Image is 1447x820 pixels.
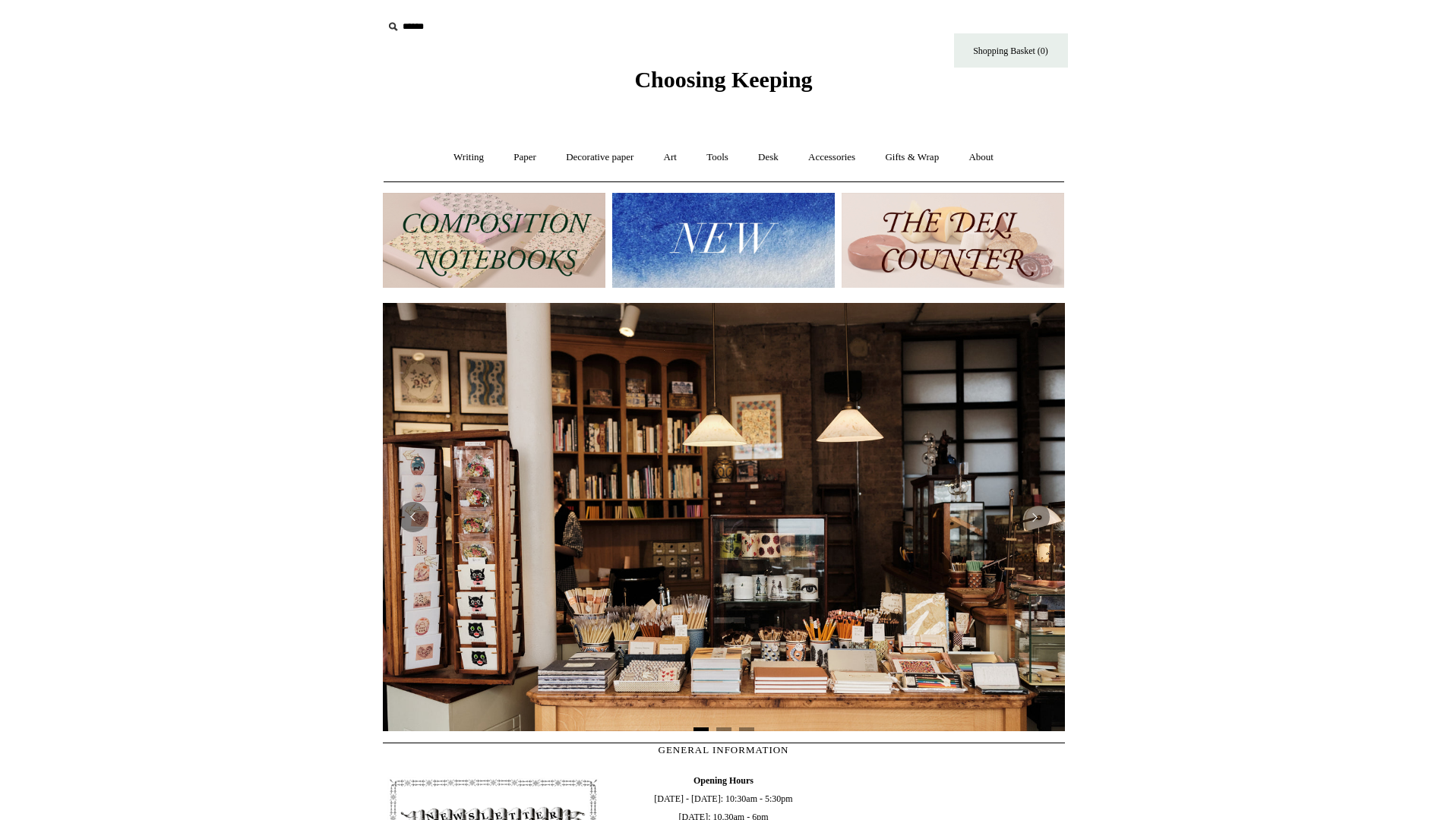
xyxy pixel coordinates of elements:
[842,193,1064,288] img: The Deli Counter
[634,79,812,90] a: Choosing Keeping
[795,137,869,178] a: Accessories
[634,67,812,92] span: Choosing Keeping
[1019,502,1050,532] button: Next
[693,775,754,786] b: Opening Hours
[383,193,605,288] img: 202302 Composition ledgers.jpg__PID:69722ee6-fa44-49dd-a067-31375e5d54ec
[612,193,835,288] img: New.jpg__PID:f73bdf93-380a-4a35-bcfe-7823039498e1
[383,303,1065,731] img: 20250131 INSIDE OF THE SHOP.jpg__PID:b9484a69-a10a-4bde-9e8d-1408d3d5e6ad
[955,137,1007,178] a: About
[739,727,754,731] button: Page 3
[398,502,428,532] button: Previous
[744,137,792,178] a: Desk
[716,727,731,731] button: Page 2
[440,137,498,178] a: Writing
[954,33,1068,68] a: Shopping Basket (0)
[871,137,953,178] a: Gifts & Wrap
[500,137,550,178] a: Paper
[693,137,742,178] a: Tools
[552,137,647,178] a: Decorative paper
[659,744,789,755] span: GENERAL INFORMATION
[650,137,690,178] a: Art
[693,727,709,731] button: Page 1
